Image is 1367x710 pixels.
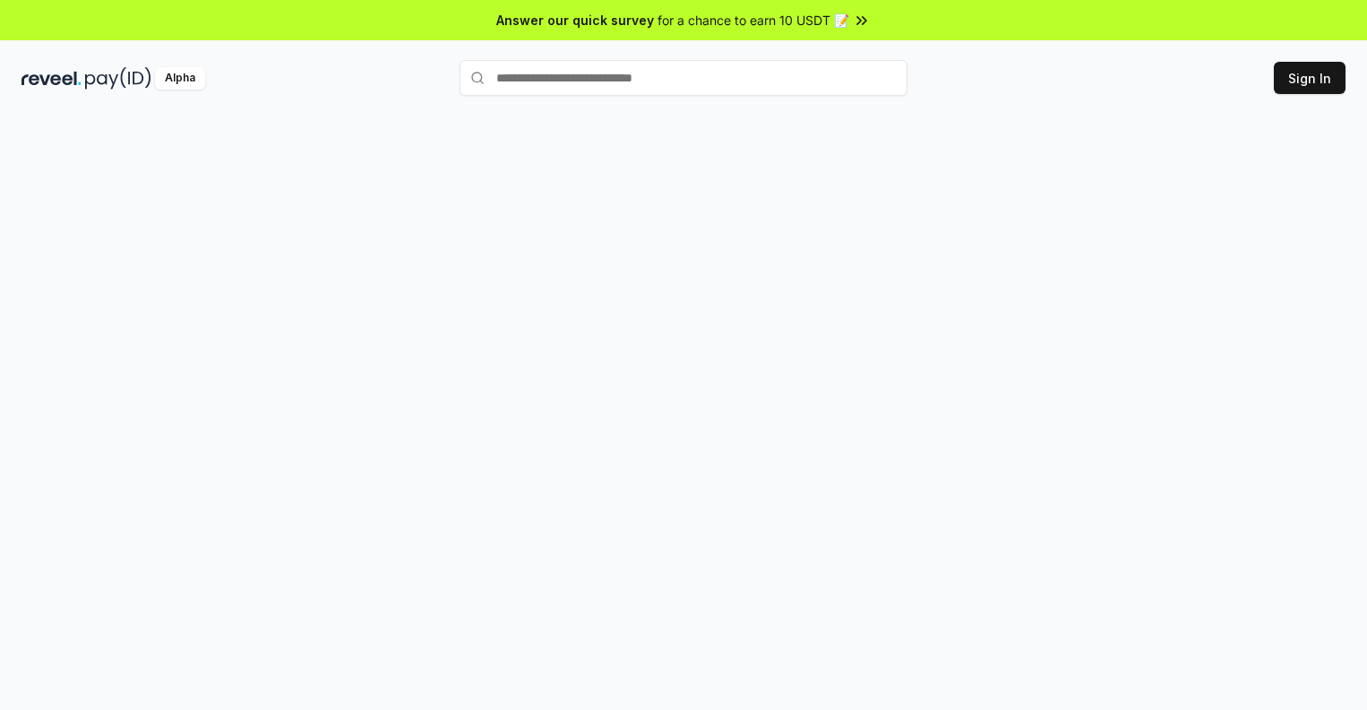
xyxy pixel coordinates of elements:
[658,11,849,30] span: for a chance to earn 10 USDT 📝
[155,67,205,90] div: Alpha
[21,67,82,90] img: reveel_dark
[496,11,654,30] span: Answer our quick survey
[1274,62,1346,94] button: Sign In
[85,67,151,90] img: pay_id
